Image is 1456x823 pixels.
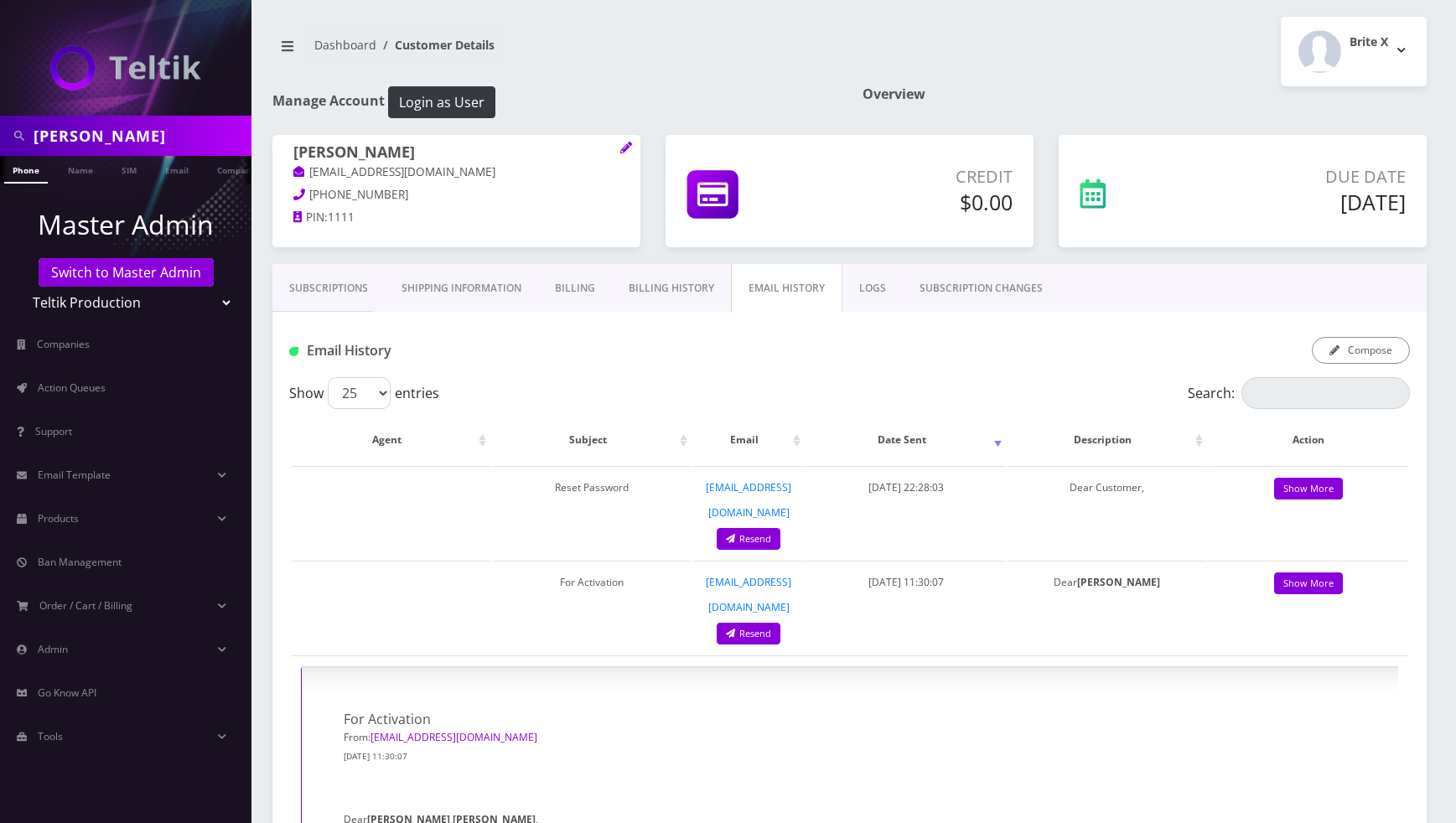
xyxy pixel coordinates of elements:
h1: Manage Account [272,86,837,118]
strong: [PERSON_NAME] [1077,575,1160,589]
a: Subscriptions [272,264,385,313]
a: Phone [4,156,48,184]
th: Date Sent: activate to sort column ascending [806,416,1006,464]
a: Login as User [385,91,495,110]
span: Support [35,424,72,438]
a: Billing [538,264,612,313]
h1: [PERSON_NAME] [293,143,619,163]
span: Action Queues [38,380,106,395]
th: Subject: activate to sort column ascending [492,416,692,464]
th: Email: activate to sort column ascending [693,416,804,464]
a: Billing History [612,264,731,313]
a: Dashboard [314,37,376,53]
a: Email [157,156,197,182]
a: Resend [717,623,780,645]
a: Show More [1274,478,1343,500]
a: Show More [1274,572,1343,595]
a: Shipping Information [385,264,538,313]
button: Compose [1312,337,1410,364]
a: [EMAIL_ADDRESS][DOMAIN_NAME] [293,164,495,181]
select: Showentries [328,377,391,409]
span: Companies [37,337,90,351]
h1: For Activation [344,710,825,728]
h5: $0.00 [833,189,1013,215]
span: 1111 [328,210,355,225]
a: Switch to Master Admin [39,258,214,287]
a: [EMAIL_ADDRESS][DOMAIN_NAME] [370,730,537,744]
a: [EMAIL_ADDRESS][DOMAIN_NAME] [706,575,791,614]
span: Tools [38,729,63,743]
h2: Brite X [1350,35,1388,49]
a: Resend [717,528,780,551]
td: For Activation [492,561,692,654]
p: Dear [1016,570,1199,595]
label: Show entries [289,377,439,409]
span: [DATE] 22:28:03 [868,480,944,494]
p: Dear Customer, [1016,475,1199,500]
th: Description: activate to sort column ascending [1008,416,1207,464]
th: Agent: activate to sort column ascending [291,416,490,464]
span: [PHONE_NUMBER] [309,187,408,202]
button: Login as User [388,86,495,118]
li: Customer Details [376,36,495,54]
p: From: [344,728,825,747]
a: SUBSCRIPTION CHANGES [903,264,1060,313]
span: Products [38,511,79,525]
label: Search: [1188,377,1410,409]
h1: Email History [289,343,646,359]
h1: Overview [863,86,1428,102]
a: SIM [113,156,145,182]
input: Search in Company [34,120,247,152]
input: Search: [1241,377,1410,409]
a: LOGS [842,264,903,313]
p: Due Date [1197,164,1406,189]
span: Go Know API [38,686,96,700]
h5: [DATE] [1197,189,1406,215]
button: Brite X [1281,17,1427,86]
span: Admin [38,642,68,656]
span: [DATE] 11:30:07 [868,575,944,589]
p: Credit [833,164,1013,189]
td: Reset Password [492,466,692,559]
a: Company [209,156,265,182]
img: Teltik Production [50,45,201,91]
span: Order / Cart / Billing [39,598,132,613]
nav: breadcrumb [272,28,837,75]
a: EMAIL HISTORY [731,264,842,313]
th: Action [1209,416,1408,464]
span: Ban Management [38,555,122,569]
a: Name [60,156,101,182]
a: [EMAIL_ADDRESS][DOMAIN_NAME] [706,480,791,520]
a: PIN: [293,210,328,226]
span: Email Template [38,468,111,482]
p: [DATE] 11:30:07 [344,747,825,765]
